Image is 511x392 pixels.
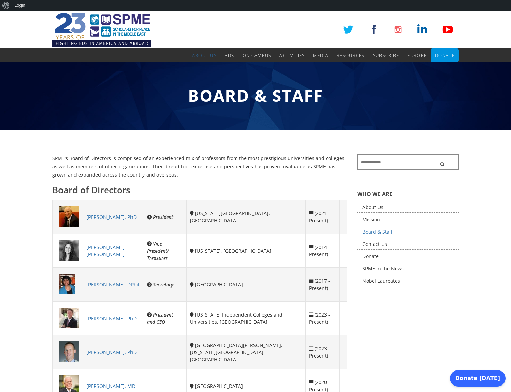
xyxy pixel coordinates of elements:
[147,213,183,221] div: President
[357,264,459,274] a: SPME in the News
[52,154,347,179] p: SPME’s Board of Directors is comprised of an experienced mix of professors from the most prestigi...
[86,383,135,389] a: [PERSON_NAME], MD
[336,52,365,58] span: Resources
[190,341,302,363] div: [GEOGRAPHIC_DATA][PERSON_NAME], [US_STATE][GEOGRAPHIC_DATA], [GEOGRAPHIC_DATA]
[59,274,75,294] img: 3347470104.jpg
[357,202,459,213] a: About Us
[373,48,399,62] a: Subscribe
[190,382,302,390] div: [GEOGRAPHIC_DATA]
[309,277,336,292] div: (2017 - Present)
[313,52,328,58] span: Media
[190,281,302,288] div: [GEOGRAPHIC_DATA]
[309,210,336,224] div: (2021 - Present)
[435,52,455,58] span: Donate
[190,210,302,224] div: [US_STATE][GEOGRAPHIC_DATA], [GEOGRAPHIC_DATA]
[407,52,427,58] span: Europe
[86,281,139,288] a: [PERSON_NAME], DPhil
[52,184,347,196] h3: Board of Directors
[279,52,305,58] span: Activities
[52,11,151,48] img: SPME
[309,311,336,325] div: (2023 - Present)
[86,349,137,355] a: [PERSON_NAME], PhD
[313,48,328,62] a: Media
[225,48,234,62] a: BDS
[59,206,79,227] img: 1708486238.jpg
[86,315,137,322] a: [PERSON_NAME], PhD
[190,247,302,254] div: [US_STATE], [GEOGRAPHIC_DATA]
[357,251,459,262] a: Donate
[243,48,272,62] a: On Campus
[59,308,79,328] img: 3199023689.jpg
[309,345,336,359] div: (2023 - Present)
[373,52,399,58] span: Subscribe
[225,52,234,58] span: BDS
[147,240,183,262] div: Vice President/ Treasurer
[192,48,216,62] a: About Us
[309,243,336,258] div: (2014 - Present)
[357,227,459,237] a: Board & Staff
[357,214,459,225] a: Mission
[243,52,272,58] span: On Campus
[192,52,216,58] span: About Us
[59,240,79,261] img: 3582058061.jpeg
[86,214,137,220] a: [PERSON_NAME], PhD
[59,341,79,362] img: 2026660489.png
[357,190,459,198] h5: WHO WE ARE
[147,311,183,325] div: President and CEO
[357,239,459,250] a: Contact Us
[188,84,323,107] span: Board & Staff
[435,48,455,62] a: Donate
[357,276,459,286] a: Nobel Laureates
[86,244,125,257] a: [PERSON_NAME] [PERSON_NAME]
[279,48,305,62] a: Activities
[190,311,302,325] div: [US_STATE] Independent Colleges and Universities, [GEOGRAPHIC_DATA]
[147,281,183,288] div: Secretary
[407,48,427,62] a: Europe
[336,48,365,62] a: Resources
